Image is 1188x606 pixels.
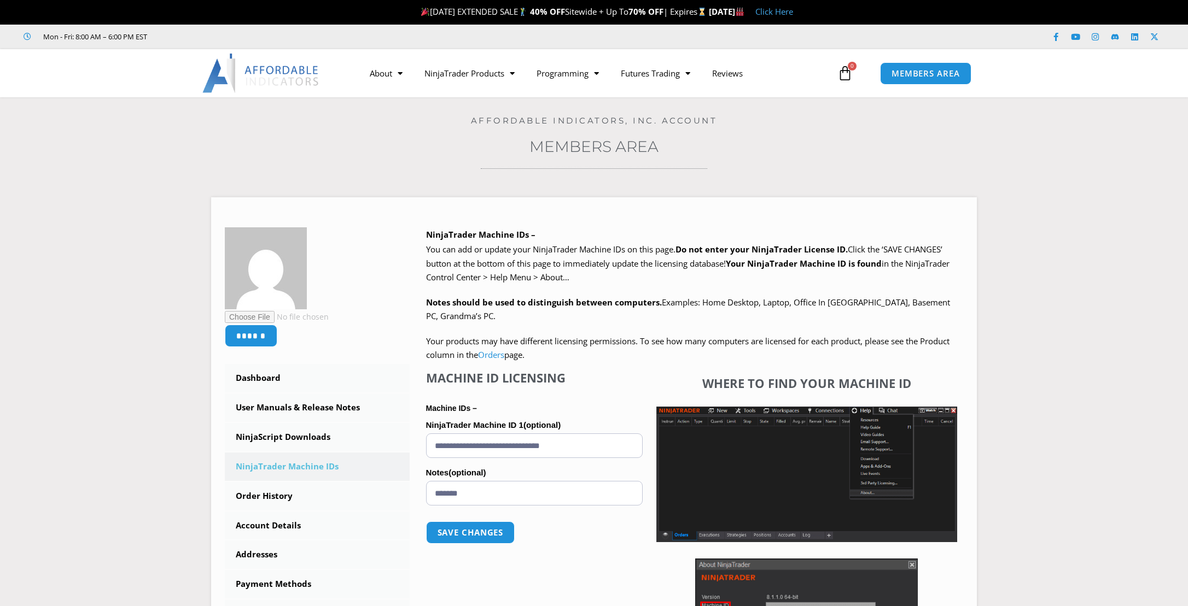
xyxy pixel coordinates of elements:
a: 0 [821,57,869,89]
strong: 40% OFF [530,6,565,17]
button: Save changes [426,521,515,544]
h4: Where to find your Machine ID [656,376,957,390]
a: Payment Methods [225,570,410,598]
strong: 70% OFF [628,6,663,17]
span: (optional) [449,468,486,477]
span: MEMBERS AREA [892,69,960,78]
img: e8feb1ff8a5dfe589b667e4ba2618df02988beae940df039e8f2b8c095e55221 [225,227,307,309]
span: 0 [848,62,857,70]
a: Members Area [529,137,659,156]
nav: Menu [359,61,835,86]
iframe: Customer reviews powered by Trustpilot [162,31,327,42]
h4: Machine ID Licensing [426,370,643,385]
a: NinjaTrader Machine IDs [225,452,410,481]
span: Examples: Home Desktop, Laptop, Office In [GEOGRAPHIC_DATA], Basement PC, Grandma’s PC. [426,297,950,322]
a: User Manuals & Release Notes [225,393,410,422]
strong: Machine IDs – [426,404,477,413]
span: You can add or update your NinjaTrader Machine IDs on this page. [426,244,675,255]
a: Futures Trading [610,61,701,86]
a: NinjaScript Downloads [225,423,410,451]
span: (optional) [523,420,561,430]
strong: Your NinjaTrader Machine ID is found [726,258,882,269]
a: Dashboard [225,364,410,392]
strong: Notes should be used to distinguish between computers. [426,297,662,308]
a: Click Here [755,6,793,17]
img: Screenshot 2025-01-17 1155544 | Affordable Indicators – NinjaTrader [656,407,957,542]
a: Account Details [225,511,410,540]
a: NinjaTrader Products [414,61,526,86]
img: 🏌️‍♂️ [519,8,527,16]
span: Mon - Fri: 8:00 AM – 6:00 PM EST [40,30,147,43]
a: About [359,61,414,86]
span: Click the ‘SAVE CHANGES’ button at the bottom of this page to immediately update the licensing da... [426,244,950,283]
img: 🏭 [736,8,744,16]
img: LogoAI | Affordable Indicators – NinjaTrader [202,54,320,93]
a: Programming [526,61,610,86]
label: Notes [426,464,643,481]
a: Addresses [225,540,410,569]
span: Your products may have different licensing permissions. To see how many computers are licensed fo... [426,336,950,361]
b: Do not enter your NinjaTrader License ID. [675,244,848,255]
a: Reviews [701,61,754,86]
span: [DATE] EXTENDED SALE Sitewide + Up To | Expires [418,6,708,17]
a: Order History [225,482,410,510]
b: NinjaTrader Machine IDs – [426,229,535,240]
a: Orders [478,349,504,360]
a: MEMBERS AREA [880,62,971,85]
label: NinjaTrader Machine ID 1 [426,417,643,433]
strong: [DATE] [709,6,744,17]
img: ⌛ [698,8,706,16]
a: Affordable Indicators, Inc. Account [471,115,718,126]
img: 🎉 [421,8,429,16]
